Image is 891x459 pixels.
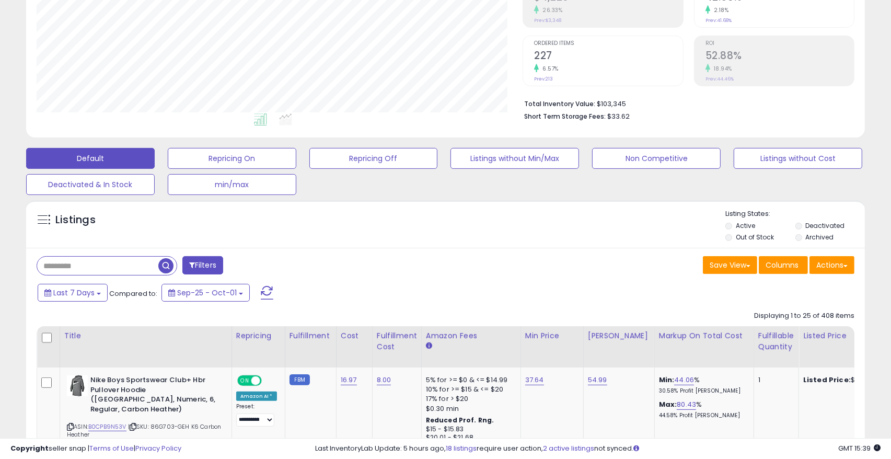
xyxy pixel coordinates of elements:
[450,148,579,169] button: Listings without Min/Max
[759,256,808,274] button: Columns
[426,330,516,341] div: Amazon Fees
[803,375,890,385] div: $37.64
[55,213,96,227] h5: Listings
[426,375,513,385] div: 5% for >= $0 & <= $14.99
[236,392,277,401] div: Amazon AI *
[161,284,250,302] button: Sep-25 - Oct-01
[377,330,417,352] div: Fulfillment Cost
[524,97,847,109] li: $103,345
[766,260,799,270] span: Columns
[525,330,579,341] div: Min Price
[446,443,477,453] a: 18 listings
[758,330,794,352] div: Fulfillable Quantity
[236,330,281,341] div: Repricing
[90,375,217,417] b: Nike Boys Sportswear Club+ Hbr Pullover Hoodie ([GEOGRAPHIC_DATA], Numeric, 6, Regular, Carbon He...
[543,443,594,453] a: 2 active listings
[659,412,746,419] p: 44.58% Profit [PERSON_NAME]
[53,288,95,298] span: Last 7 Days
[588,375,607,385] a: 54.99
[109,289,157,299] span: Compared to:
[659,330,749,341] div: Markup on Total Cost
[38,284,108,302] button: Last 7 Days
[168,148,296,169] button: Repricing On
[592,148,721,169] button: Non Competitive
[705,76,734,82] small: Prev: 44.46%
[659,400,746,419] div: %
[710,65,732,73] small: 18.94%
[805,233,834,242] label: Archived
[315,444,881,454] div: Last InventoryLab Update: 5 hours ago, require user action, not synced.
[426,425,513,434] div: $15 - $15.83
[534,50,682,64] h2: 227
[182,256,223,274] button: Filters
[705,17,732,24] small: Prev: 41.68%
[534,76,553,82] small: Prev: 213
[290,374,310,385] small: FBM
[803,375,851,385] b: Listed Price:
[168,174,296,195] button: min/max
[426,416,494,424] b: Reduced Prof. Rng.
[290,330,332,341] div: Fulfillment
[426,385,513,394] div: 10% for >= $15 & <= $20
[67,422,222,438] span: | SKU: 86G703-GEH K6 Carbon Heather
[809,256,854,274] button: Actions
[805,221,844,230] label: Deactivated
[674,375,694,385] a: 44.06
[659,387,746,395] p: 30.58% Profit [PERSON_NAME]
[758,375,791,385] div: 1
[10,444,181,454] div: seller snap | |
[659,399,677,409] b: Max:
[736,221,755,230] label: Active
[539,6,562,14] small: 26.33%
[88,422,126,431] a: B0CPB9N53V
[67,375,88,396] img: 51+QJCnRyaL._SL40_.jpg
[309,148,438,169] button: Repricing Off
[260,376,277,385] span: OFF
[534,17,561,24] small: Prev: $3,348
[524,99,595,108] b: Total Inventory Value:
[703,256,757,274] button: Save View
[588,330,650,341] div: [PERSON_NAME]
[524,112,606,121] b: Short Term Storage Fees:
[26,148,155,169] button: Default
[677,399,696,410] a: 80.43
[754,311,854,321] div: Displaying 1 to 25 of 408 items
[525,375,544,385] a: 37.64
[426,404,513,414] div: $0.30 min
[26,174,155,195] button: Deactivated & In Stock
[710,6,729,14] small: 2.18%
[177,288,237,298] span: Sep-25 - Oct-01
[10,443,49,453] strong: Copyright
[539,65,559,73] small: 6.57%
[734,148,862,169] button: Listings without Cost
[377,375,391,385] a: 8.00
[607,111,630,121] span: $33.62
[64,330,227,341] div: Title
[89,443,134,453] a: Terms of Use
[654,326,754,368] th: The percentage added to the cost of goods (COGS) that forms the calculator for Min & Max prices.
[426,433,513,442] div: $20.01 - $21.68
[736,233,774,242] label: Out of Stock
[838,443,881,453] span: 2025-10-9 15:39 GMT
[426,341,432,351] small: Amazon Fees.
[341,375,357,385] a: 16.97
[236,403,277,426] div: Preset:
[534,41,682,47] span: Ordered Items
[705,41,854,47] span: ROI
[341,330,368,341] div: Cost
[725,209,865,219] p: Listing States:
[659,375,746,395] div: %
[426,394,513,404] div: 17% for > $20
[659,375,675,385] b: Min:
[135,443,181,453] a: Privacy Policy
[238,376,251,385] span: ON
[705,50,854,64] h2: 52.88%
